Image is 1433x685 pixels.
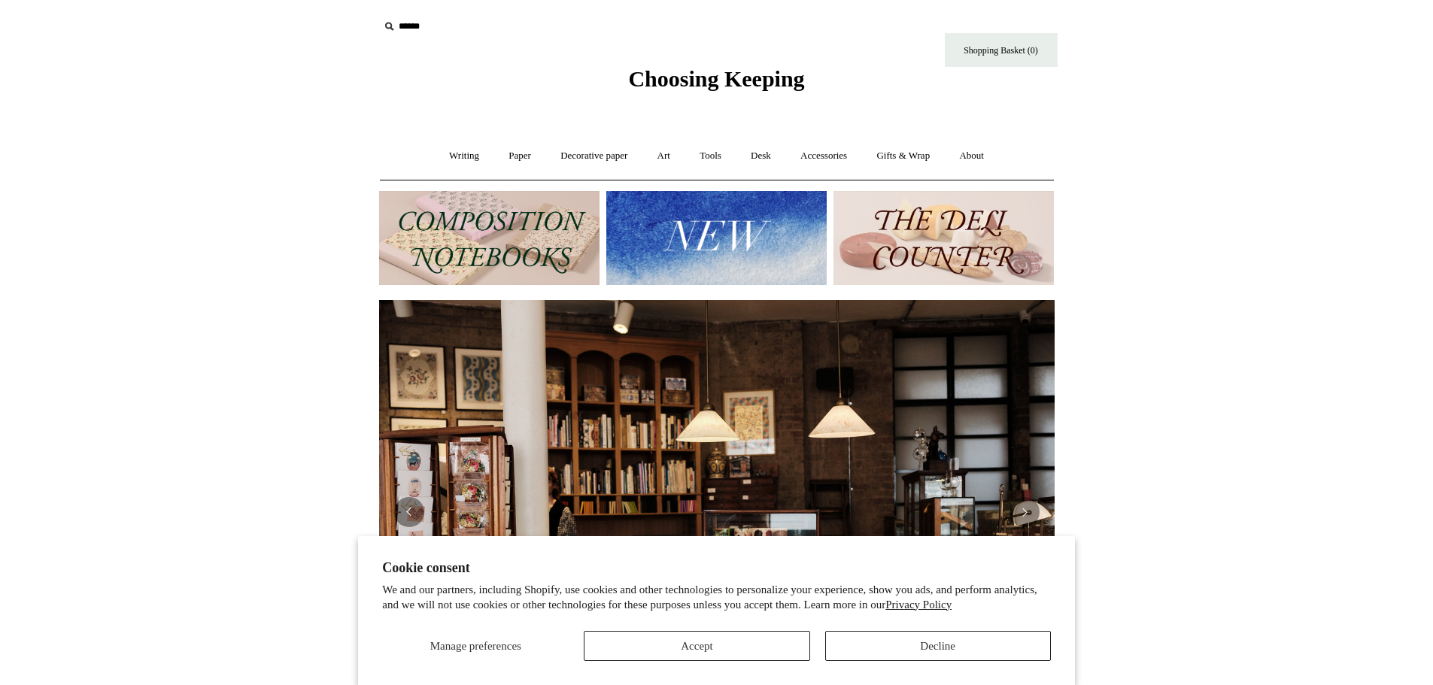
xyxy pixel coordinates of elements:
[628,78,804,89] a: Choosing Keeping
[946,136,997,176] a: About
[628,66,804,91] span: Choosing Keeping
[382,583,1051,612] p: We and our partners, including Shopify, use cookies and other technologies to personalize your ex...
[1009,497,1040,527] button: Next
[430,640,521,652] span: Manage preferences
[686,136,735,176] a: Tools
[495,136,545,176] a: Paper
[863,136,943,176] a: Gifts & Wrap
[825,631,1051,661] button: Decline
[379,191,600,285] img: 202302 Composition ledgers.jpg__PID:69722ee6-fa44-49dd-a067-31375e5d54ec
[382,631,569,661] button: Manage preferences
[737,136,785,176] a: Desk
[945,33,1058,67] a: Shopping Basket (0)
[833,191,1054,285] img: The Deli Counter
[382,560,1051,576] h2: Cookie consent
[644,136,684,176] a: Art
[787,136,861,176] a: Accessories
[436,136,493,176] a: Writing
[606,191,827,285] img: New.jpg__PID:f73bdf93-380a-4a35-bcfe-7823039498e1
[584,631,809,661] button: Accept
[885,599,952,611] a: Privacy Policy
[547,136,641,176] a: Decorative paper
[394,497,424,527] button: Previous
